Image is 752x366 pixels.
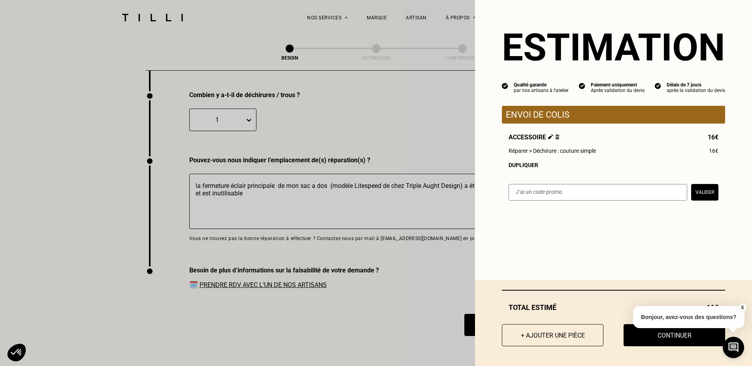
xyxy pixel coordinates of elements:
img: icon list info [502,82,508,89]
img: icon list info [579,82,585,89]
div: Dupliquer [509,162,718,168]
img: icon list info [655,82,661,89]
img: Éditer [548,134,553,139]
div: par nos artisans à l'atelier [514,88,569,93]
div: Total estimé [502,303,725,312]
div: Qualité garantie [514,82,569,88]
div: Délais de 7 jours [667,82,725,88]
p: Envoi de colis [506,110,721,120]
div: Paiement uniquement [591,82,645,88]
span: 16€ [709,148,718,154]
button: Continuer [624,324,725,346]
span: Réparer > Déchirure : couture simple [509,148,596,154]
span: 16€ [708,133,718,141]
button: X [738,303,746,312]
div: après la validation du devis [667,88,725,93]
p: Bonjour, avez-vous des questions? [633,306,744,328]
button: Valider [691,184,718,201]
img: Supprimer [555,134,560,139]
section: Estimation [502,25,725,69]
div: Après validation du devis [591,88,645,93]
button: + Ajouter une pièce [502,324,603,346]
input: J‘ai un code promo [509,184,687,201]
span: Accessoire [509,133,560,141]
